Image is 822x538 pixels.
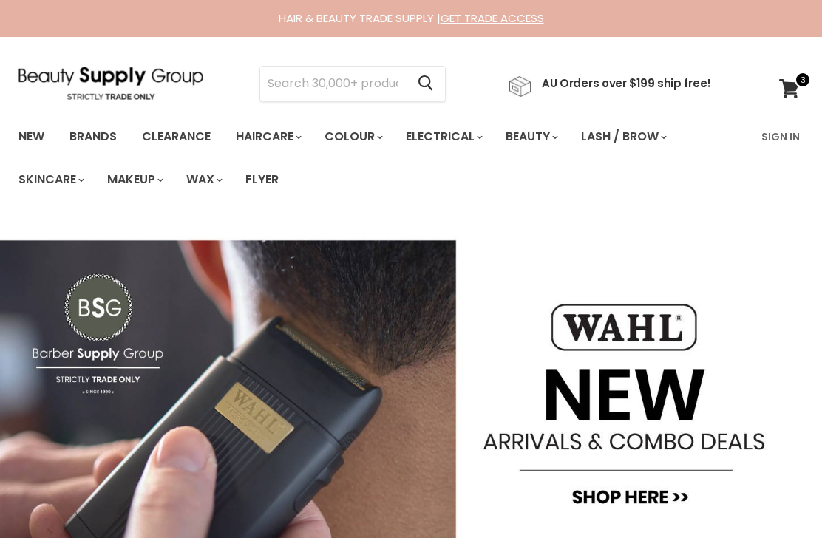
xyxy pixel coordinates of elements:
[7,164,93,195] a: Skincare
[259,66,446,101] form: Product
[175,164,231,195] a: Wax
[753,121,809,152] a: Sign In
[225,121,310,152] a: Haircare
[570,121,676,152] a: Lash / Brow
[495,121,567,152] a: Beauty
[234,164,290,195] a: Flyer
[58,121,128,152] a: Brands
[395,121,492,152] a: Electrical
[313,121,392,152] a: Colour
[131,121,222,152] a: Clearance
[748,469,807,523] iframe: Gorgias live chat messenger
[441,10,544,26] a: GET TRADE ACCESS
[260,67,406,101] input: Search
[406,67,445,101] button: Search
[96,164,172,195] a: Makeup
[7,121,55,152] a: New
[7,115,753,201] ul: Main menu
